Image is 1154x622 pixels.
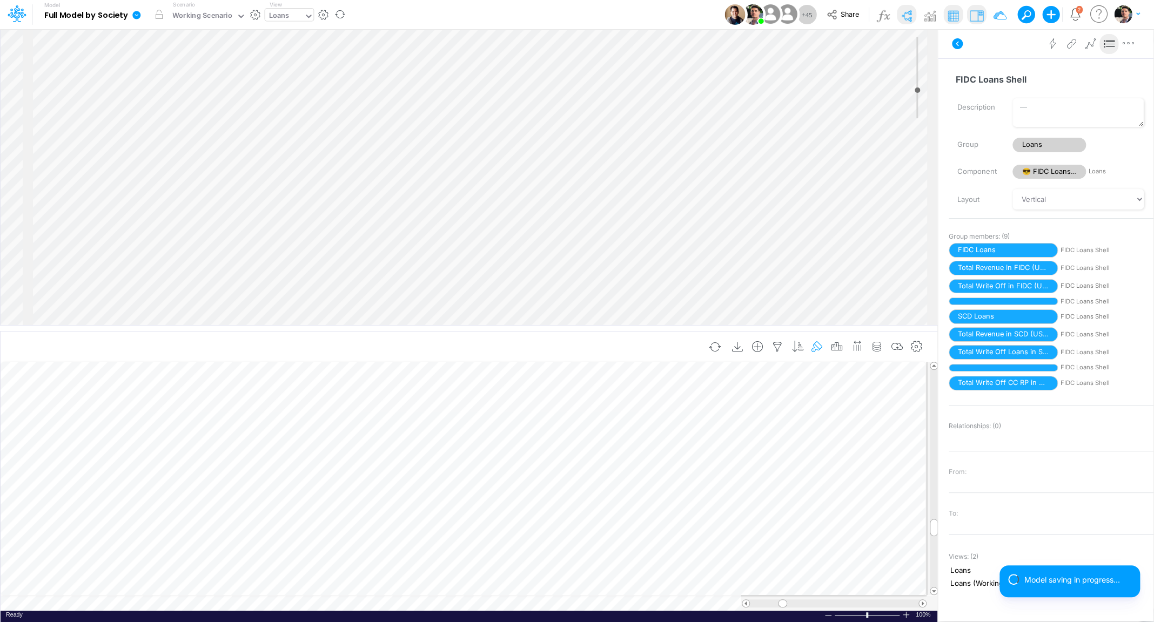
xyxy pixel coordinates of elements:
span: To: [949,509,958,518]
span: FIDC Loans Shell [1061,378,1151,388]
span: Total Revenue in FIDC (USD) [949,261,1058,275]
div: Zoom level [916,611,932,619]
div: Loans [269,10,290,23]
span: Loans [1012,138,1086,152]
span: Share [840,10,858,18]
img: User Image Icon [742,4,763,25]
div: Zoom [866,612,868,618]
label: Description [949,98,1004,117]
span: FIDC Loans Shell [1061,246,1151,255]
div: In Ready mode [6,611,23,619]
span: FIDC Loans Shell [1061,363,1151,372]
span: Views: ( 2 ) [949,552,978,562]
span: 😎 FIDC Loans Shell [1012,165,1086,179]
span: 100% [916,611,932,619]
span: FIDC Loans Shell [1061,263,1151,273]
input: Type a title here [10,336,702,358]
span: FIDC Loans Shell [1061,330,1151,339]
span: FIDC Loans Shell [1061,297,1151,306]
a: Notifications [1069,8,1082,21]
img: User Image Icon [724,4,745,25]
img: User Image Icon [758,2,782,26]
span: Loans (Working View) [950,578,1152,589]
span: Relationships: ( 0 ) [949,421,1001,431]
span: Total Write Off in FIDC (USD) [949,279,1058,294]
label: View [269,1,281,9]
button: Share [821,6,866,23]
span: SCD Loans [949,309,1058,324]
label: Model [44,2,61,9]
input: — Node name — [949,69,1144,90]
button: Process [1043,34,1062,55]
div: Model saving in progress... [1024,574,1131,585]
span: Loans [950,565,1152,576]
label: Component [949,163,1004,181]
img: User Image Icon [775,2,800,26]
span: + 45 [801,11,812,18]
span: Ready [6,611,23,618]
label: Scenario [173,1,195,9]
span: From: [949,467,967,477]
span: FIDC Loans Shell [1061,348,1151,357]
span: Group members: ( 9 ) [949,232,1153,241]
span: Total Write Off Loans in SCFI (USD) [949,345,1058,360]
span: Total Revenue in SCD (USD) [949,327,1058,342]
span: FIDC Loans [949,243,1058,258]
div: Zoom Out [824,611,833,619]
b: Full Model by Society [44,11,128,21]
span: FIDC Loans Shell [1061,312,1151,321]
span: Total Write Off CC RP in SCFI (USD) [949,376,1058,390]
div: 2 unread items [1078,7,1081,12]
div: Zoom In [902,611,910,619]
div: Zoom [834,611,902,619]
label: Layout [949,191,1004,209]
div: Working Scenario [172,10,232,23]
span: Loans [1089,167,1144,176]
label: Group [949,136,1004,154]
span: FIDC Loans Shell [1061,281,1151,290]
